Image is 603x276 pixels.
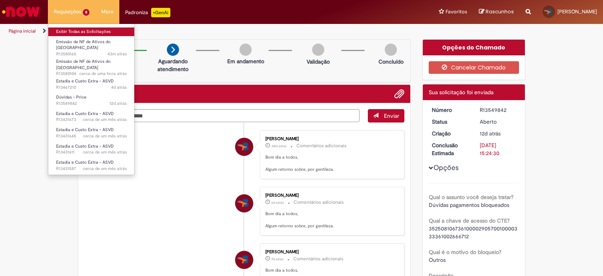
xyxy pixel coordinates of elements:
[429,217,510,224] b: Qual a chave de acesso do CTE?
[426,130,474,137] dt: Criação
[446,8,467,16] span: Favoritos
[378,58,404,66] p: Concluído
[480,130,516,137] div: 19/09/2025 10:24:26
[56,39,111,51] span: Emissão de NF de Ativos do [GEOGRAPHIC_DATA]
[83,149,127,155] time: 20/08/2025 10:41:25
[426,118,474,126] dt: Status
[111,84,127,90] time: 26/09/2025 17:40:51
[48,77,135,91] a: Aberto R13467210 : Estadia e Custo Extra - ASVD
[294,199,344,206] small: Comentários adicionais
[480,106,516,114] div: R13549842
[83,166,127,172] time: 20/08/2025 10:36:20
[56,71,127,77] span: R13580104
[235,194,253,212] div: Thiago César
[235,251,253,269] div: Thiago César
[429,225,517,240] span: 35250810673610000290570010000333361002666712
[9,28,36,34] a: Página inicial
[56,78,114,84] span: Estadia e Custo Extra - ASVD
[56,127,114,133] span: Estadia e Custo Extra - ASVD
[48,38,135,55] a: Aberto R13580165 : Emissão de NF de Ativos do ASVD
[110,101,127,106] span: 12d atrás
[296,143,347,149] small: Comentários adicionais
[48,57,135,74] a: Aberto R13580104 : Emissão de NF de Ativos do ASVD
[56,159,114,165] span: Estadia e Custo Extra - ASVD
[83,149,127,155] span: cerca de um mês atrás
[426,106,474,114] dt: Número
[271,144,287,148] span: 38m atrás
[48,93,135,108] a: Aberto R13549842 : Dúvidas - Price
[101,8,113,16] span: More
[429,89,493,96] span: Sua solicitação foi enviada
[480,130,501,137] span: 12d atrás
[56,149,127,155] span: R13431611
[265,193,396,198] div: [PERSON_NAME]
[557,8,597,15] span: [PERSON_NAME]
[111,84,127,90] span: 4d atrás
[227,57,264,65] p: Em andamento
[239,44,252,56] img: img-circle-grey.png
[271,144,287,148] time: 30/09/2025 09:46:56
[480,118,516,126] div: Aberto
[79,71,127,77] time: 30/09/2025 09:29:06
[56,84,127,91] span: R13467210
[429,201,509,208] span: Dúvidas pagamentos bloqueados
[84,109,360,122] textarea: Digite sua mensagem aqui...
[108,51,127,57] span: 43m atrás
[429,256,446,263] span: Outros
[48,24,135,175] ul: Requisições
[480,141,516,157] div: [DATE] 15:24:30
[154,57,192,73] p: Aguardando atendimento
[56,51,127,57] span: R13580165
[423,40,525,55] div: Opções do Chamado
[385,44,397,56] img: img-circle-grey.png
[6,24,396,38] ul: Trilhas de página
[48,27,135,36] a: Exibir Todas as Solicitações
[151,8,170,17] p: +GenAi
[271,257,283,261] span: 7d atrás
[83,9,90,16] span: 8
[108,51,127,57] time: 30/09/2025 09:41:56
[56,94,86,100] span: Dúvidas - Price
[429,194,513,201] b: Qual o assunto você deseja tratar?
[265,250,396,254] div: [PERSON_NAME]
[235,138,253,156] div: Thiago César
[83,133,127,139] span: cerca de um mês atrás
[110,101,127,106] time: 19/09/2025 10:24:27
[56,133,127,139] span: R13431645
[480,130,501,137] time: 19/09/2025 10:24:26
[384,112,399,119] span: Enviar
[394,89,404,99] button: Adicionar anexos
[83,117,127,122] time: 20/08/2025 10:49:11
[167,44,179,56] img: arrow-next.png
[56,117,127,123] span: R13431673
[426,141,474,157] dt: Conclusão Estimada
[83,117,127,122] span: cerca de um mês atrás
[271,257,283,261] time: 23/09/2025 14:49:50
[265,154,396,173] p: Bom dia a todos, Algum retorno sobre, por gentileza.
[265,137,396,141] div: [PERSON_NAME]
[312,44,324,56] img: img-circle-grey.png
[271,200,284,205] span: 6d atrás
[307,58,330,66] p: Validação
[486,8,514,15] span: Rascunhos
[368,109,404,122] button: Enviar
[56,58,111,71] span: Emissão de NF de Ativos do [GEOGRAPHIC_DATA]
[56,101,127,107] span: R13549842
[56,143,114,149] span: Estadia e Custo Extra - ASVD
[1,4,41,20] img: ServiceNow
[83,166,127,172] span: cerca de um mês atrás
[83,133,127,139] time: 20/08/2025 10:45:59
[293,256,344,262] small: Comentários adicionais
[48,110,135,124] a: Aberto R13431673 : Estadia e Custo Extra - ASVD
[56,111,114,117] span: Estadia e Custo Extra - ASVD
[48,126,135,140] a: Aberto R13431645 : Estadia e Custo Extra - ASVD
[479,8,514,16] a: Rascunhos
[48,158,135,173] a: Aberto R13431587 : Estadia e Custo Extra - ASVD
[54,8,81,16] span: Requisições
[265,211,396,229] p: Bom dia a todos, Algum retorno sobre, por gentileza.
[79,71,127,77] span: cerca de uma hora atrás
[429,249,501,256] b: Qual é o motivo do bloqueio?
[48,142,135,157] a: Aberto R13431611 : Estadia e Custo Extra - ASVD
[429,61,519,74] button: Cancelar Chamado
[56,166,127,172] span: R13431587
